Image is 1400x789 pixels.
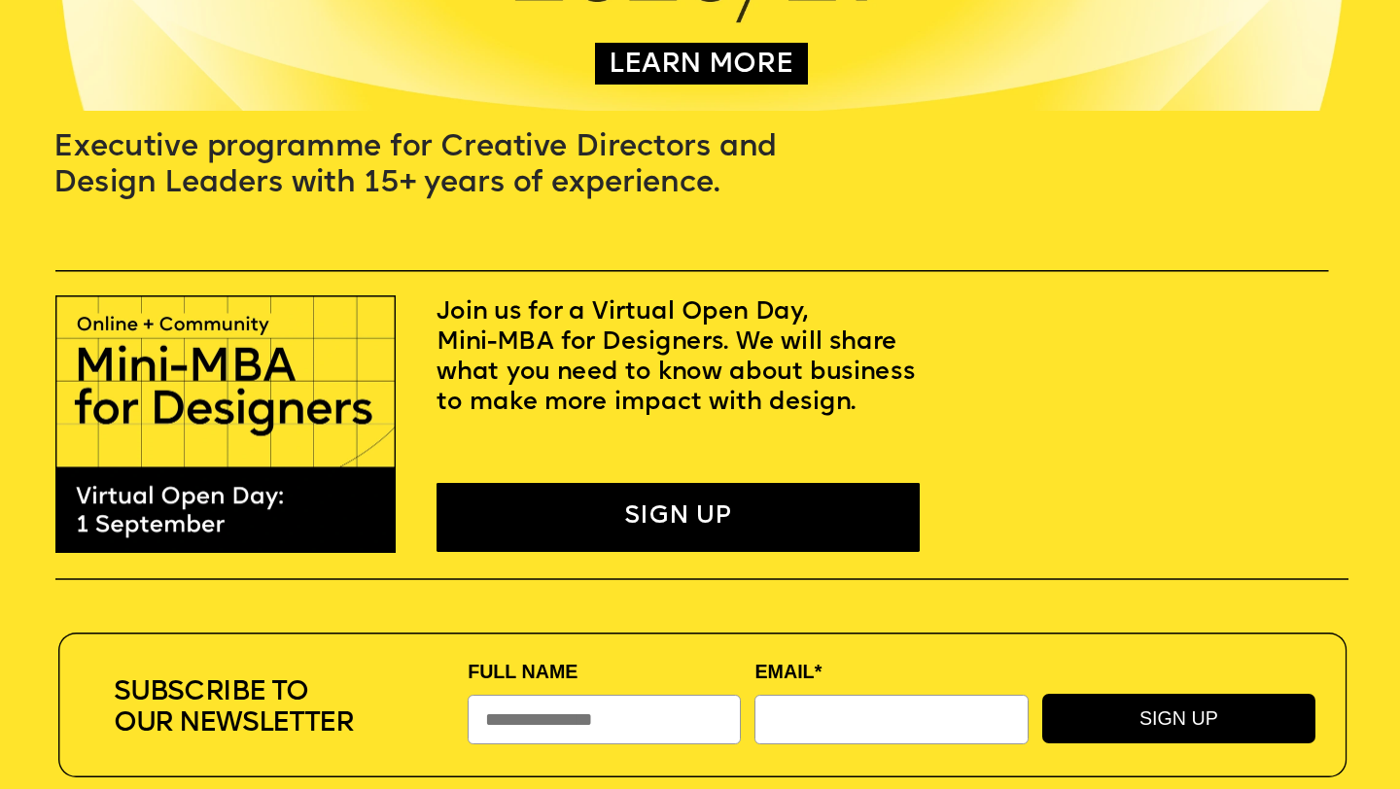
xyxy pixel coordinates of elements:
[224,44,428,65] label: EMAIL*
[53,134,785,198] span: Executive programme for Creative Directors and Design Leaders with 15+ years of experience.
[19,44,224,65] label: FULL NAME
[428,70,622,105] button: SIGN UP
[114,678,354,737] span: Subscribe to our newsletter
[437,331,922,416] a: Mini-MBA for Designers. We will share what you need to know about business to make more impact wi...
[609,51,793,81] a: LEARN MORE
[437,301,807,326] a: Join us for a Virtual Open Day,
